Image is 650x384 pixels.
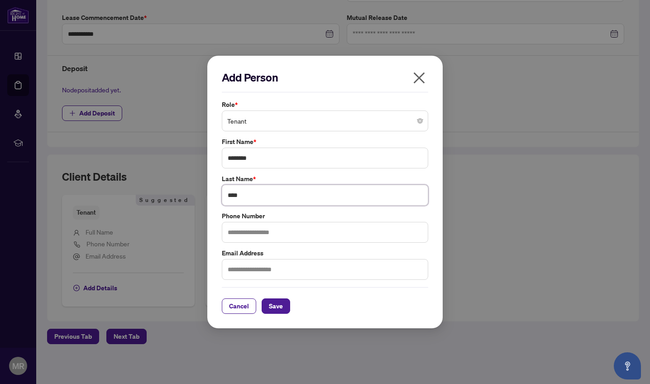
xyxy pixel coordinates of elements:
[262,298,290,314] button: Save
[222,211,428,221] label: Phone Number
[229,299,249,313] span: Cancel
[417,118,423,124] span: close-circle
[269,299,283,313] span: Save
[222,298,256,314] button: Cancel
[222,137,428,147] label: First Name
[227,112,423,130] span: Tenant
[412,71,426,85] span: close
[222,174,428,184] label: Last Name
[614,352,641,379] button: Open asap
[222,70,428,85] h2: Add Person
[222,248,428,258] label: Email Address
[222,100,428,110] label: Role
